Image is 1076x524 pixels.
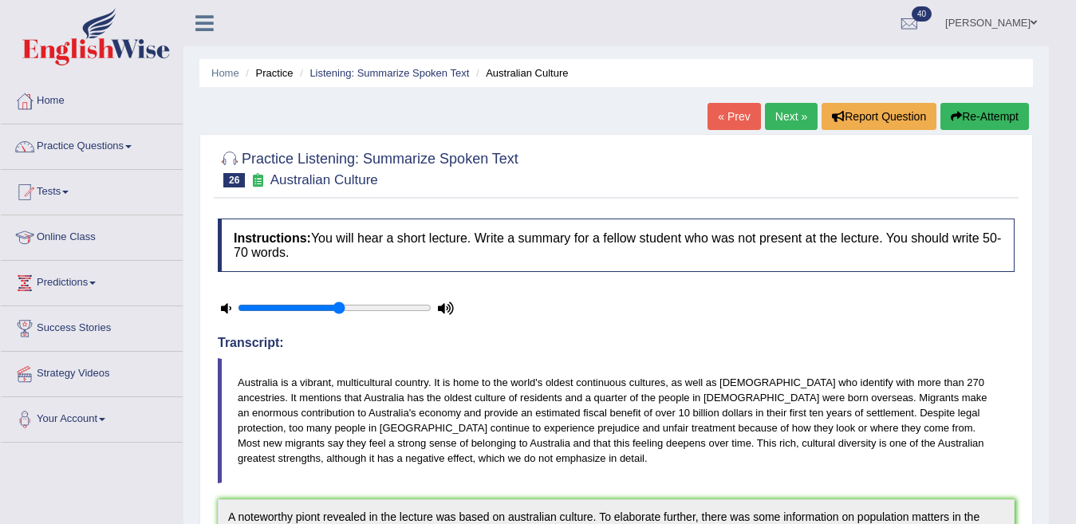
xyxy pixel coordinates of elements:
blockquote: Australia is a vibrant, multicultural country. It is home to the world's oldest continuous cultur... [218,358,1015,483]
button: Report Question [822,103,936,130]
a: Your Account [1,397,183,437]
h4: Transcript: [218,336,1015,350]
b: Instructions: [234,231,311,245]
li: Practice [242,65,293,81]
span: 26 [223,173,245,187]
a: Practice Questions [1,124,183,164]
h2: Practice Listening: Summarize Spoken Text [218,148,518,187]
small: Australian Culture [270,172,378,187]
a: Online Class [1,215,183,255]
li: Australian Culture [472,65,569,81]
a: « Prev [707,103,760,130]
a: Tests [1,170,183,210]
small: Exam occurring question [249,173,266,188]
h4: You will hear a short lecture. Write a summary for a fellow student who was not present at the le... [218,219,1015,272]
button: Re-Attempt [940,103,1029,130]
a: Listening: Summarize Spoken Text [309,67,469,79]
a: Predictions [1,261,183,301]
a: Next » [765,103,818,130]
a: Home [1,79,183,119]
a: Strategy Videos [1,352,183,392]
a: Home [211,67,239,79]
span: 40 [912,6,932,22]
a: Success Stories [1,306,183,346]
